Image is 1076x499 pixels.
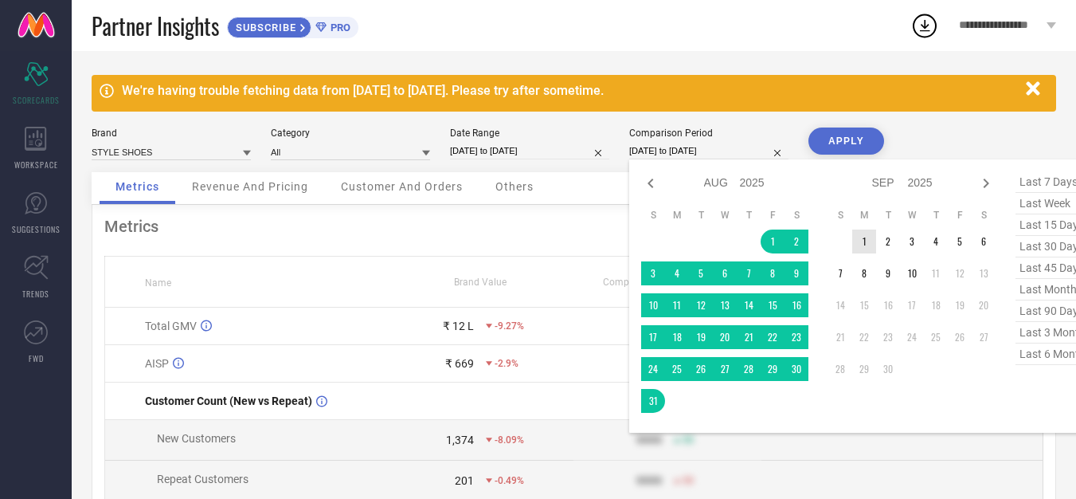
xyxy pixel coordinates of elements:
[785,230,808,253] td: Sat Aug 02 2025
[22,288,49,300] span: TRENDS
[689,325,713,349] td: Tue Aug 19 2025
[689,293,713,317] td: Tue Aug 12 2025
[900,209,924,222] th: Wednesday
[145,357,169,370] span: AISP
[157,473,248,485] span: Repeat Customers
[924,230,948,253] td: Thu Sep 04 2025
[665,325,689,349] td: Mon Aug 18 2025
[828,357,852,381] td: Sun Sep 28 2025
[924,261,948,285] td: Thu Sep 11 2025
[603,277,683,288] span: Competitors Value
[761,261,785,285] td: Fri Aug 08 2025
[852,209,876,222] th: Monday
[948,261,972,285] td: Fri Sep 12 2025
[785,261,808,285] td: Sat Aug 09 2025
[629,128,788,139] div: Comparison Period
[641,389,665,413] td: Sun Aug 31 2025
[641,209,665,222] th: Sunday
[455,474,474,487] div: 201
[450,143,609,159] input: Select date range
[852,325,876,349] td: Mon Sep 22 2025
[192,180,308,193] span: Revenue And Pricing
[852,261,876,285] td: Mon Sep 08 2025
[737,325,761,349] td: Thu Aug 21 2025
[737,209,761,222] th: Thursday
[446,434,474,446] div: 1,374
[876,261,900,285] td: Tue Sep 09 2025
[641,174,660,193] div: Previous month
[852,357,876,381] td: Mon Sep 29 2025
[785,357,808,381] td: Sat Aug 30 2025
[737,293,761,317] td: Thu Aug 14 2025
[761,325,785,349] td: Fri Aug 22 2025
[924,209,948,222] th: Thursday
[13,94,60,106] span: SCORECARDS
[271,128,430,139] div: Category
[972,261,996,285] td: Sat Sep 13 2025
[495,434,524,446] span: -8.09%
[12,223,61,235] span: SUGGESTIONS
[665,209,689,222] th: Monday
[636,474,662,487] div: 9999
[972,209,996,222] th: Saturday
[445,357,474,370] div: ₹ 669
[876,357,900,381] td: Tue Sep 30 2025
[948,209,972,222] th: Friday
[808,128,884,155] button: APPLY
[495,358,518,369] span: -2.9%
[641,261,665,285] td: Sun Aug 03 2025
[145,395,312,407] span: Customer Count (New vs Repeat)
[227,13,358,38] a: SUBSCRIBEPRO
[761,209,785,222] th: Friday
[910,11,939,40] div: Open download list
[145,277,171,289] span: Name
[876,230,900,253] td: Tue Sep 02 2025
[852,293,876,317] td: Mon Sep 15 2025
[636,434,662,446] div: 9999
[689,261,713,285] td: Tue Aug 05 2025
[665,293,689,317] td: Mon Aug 11 2025
[228,22,300,33] span: SUBSCRIBE
[972,293,996,317] td: Sat Sep 20 2025
[713,209,737,222] th: Wednesday
[900,325,924,349] td: Wed Sep 24 2025
[900,261,924,285] td: Wed Sep 10 2025
[665,357,689,381] td: Mon Aug 25 2025
[948,293,972,317] td: Fri Sep 19 2025
[665,261,689,285] td: Mon Aug 04 2025
[900,293,924,317] td: Wed Sep 17 2025
[876,325,900,349] td: Tue Sep 23 2025
[122,83,1018,98] div: We're having trouble fetching data from [DATE] to [DATE]. Please try after sometime.
[713,261,737,285] td: Wed Aug 06 2025
[327,22,350,33] span: PRO
[495,180,534,193] span: Others
[641,357,665,381] td: Sun Aug 24 2025
[828,261,852,285] td: Sun Sep 07 2025
[713,325,737,349] td: Wed Aug 20 2025
[713,293,737,317] td: Wed Aug 13 2025
[785,209,808,222] th: Saturday
[761,293,785,317] td: Fri Aug 15 2025
[92,10,219,42] span: Partner Insights
[713,357,737,381] td: Wed Aug 27 2025
[683,434,694,446] span: 50
[924,325,948,349] td: Thu Sep 25 2025
[785,293,808,317] td: Sat Aug 16 2025
[683,475,694,486] span: 50
[689,357,713,381] td: Tue Aug 26 2025
[785,325,808,349] td: Sat Aug 23 2025
[737,261,761,285] td: Thu Aug 07 2025
[14,159,58,171] span: WORKSPACE
[876,293,900,317] td: Tue Sep 16 2025
[29,352,44,364] span: FWD
[92,128,251,139] div: Brand
[948,325,972,349] td: Fri Sep 26 2025
[828,293,852,317] td: Sun Sep 14 2025
[948,230,972,253] td: Fri Sep 05 2025
[972,230,996,253] td: Sat Sep 06 2025
[495,475,524,486] span: -0.49%
[641,325,665,349] td: Sun Aug 17 2025
[495,320,524,332] span: -9.27%
[341,180,463,193] span: Customer And Orders
[157,432,236,445] span: New Customers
